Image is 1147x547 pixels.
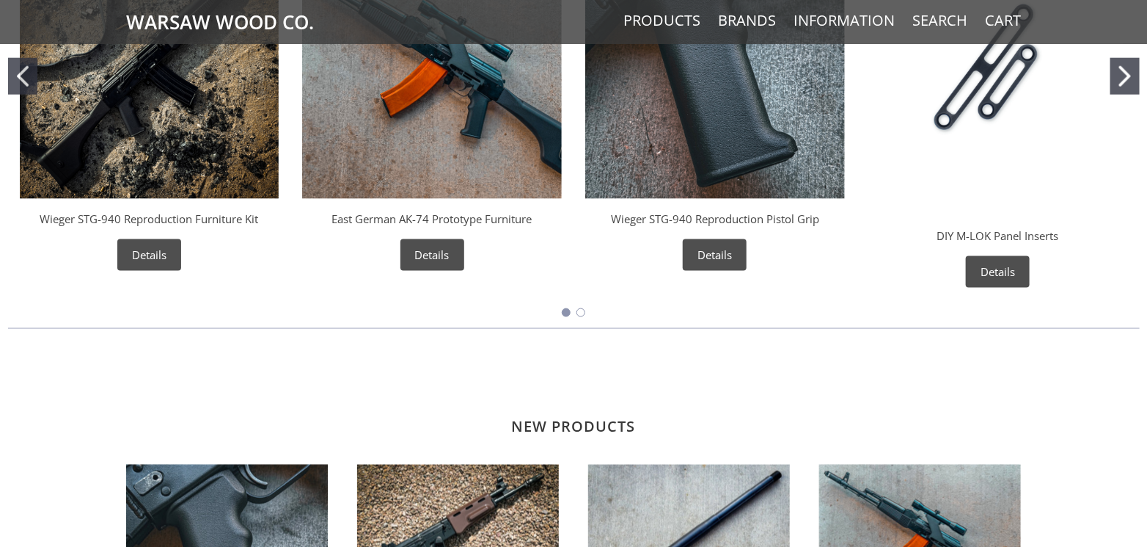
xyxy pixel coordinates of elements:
[576,308,585,317] button: Go to slide 2
[985,11,1021,30] a: Cart
[794,11,895,30] a: Information
[966,256,1030,288] a: Details
[117,239,181,271] a: Details
[562,308,571,317] button: Go to slide 1
[126,373,1021,435] h2: New Products
[718,11,776,30] a: Brands
[683,239,747,271] a: Details
[912,11,967,30] a: Search
[623,11,700,30] a: Products
[400,239,464,271] a: Details
[1110,58,1140,95] button: Go to slide 2
[945,211,1051,228] div: Warsaw Wood Co.
[40,211,258,226] a: Wieger STG-940 Reproduction Furniture Kit
[937,228,1059,243] a: DIY M-LOK Panel Inserts
[332,211,532,226] a: East German AK-74 Prototype Furniture
[611,211,819,226] a: Wieger STG-940 Reproduction Pistol Grip
[8,58,37,95] button: Go to slide 1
